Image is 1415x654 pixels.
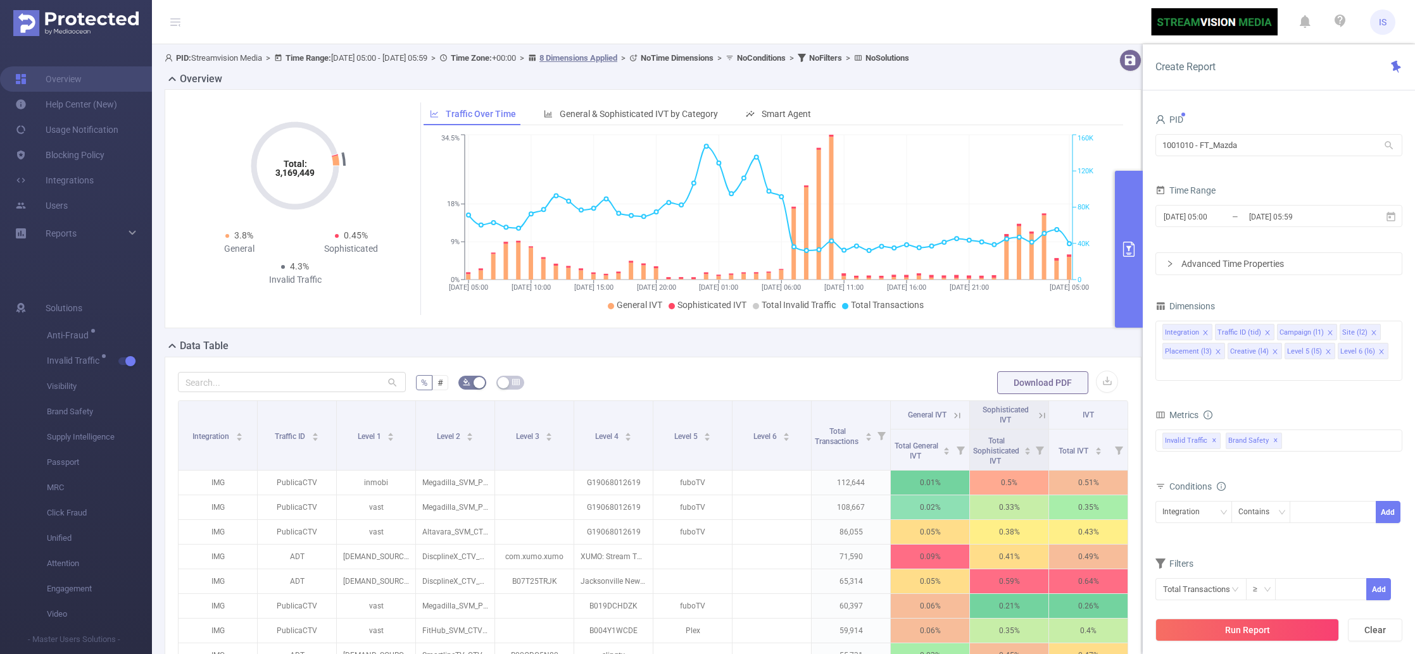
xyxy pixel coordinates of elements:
[387,431,394,438] div: Sort
[1287,343,1322,360] div: Level 5 (l5)
[1049,619,1128,643] p: 0.4%
[865,431,872,438] div: Sort
[416,545,494,569] p: DiscplineX_CTV_$5.5_VAST_HMN
[449,283,488,292] tspan: [DATE] 05:00
[704,431,711,435] i: icon: caret-up
[1031,429,1048,470] i: Filter menu
[703,431,711,438] div: Sort
[762,300,836,310] span: Total Invalid Traffic
[762,283,802,292] tspan: [DATE] 06:00
[416,520,494,544] p: Altavara_SVM_CTV_P_PM_Indirect_$6
[236,436,242,440] i: icon: caret-down
[704,436,711,440] i: icon: caret-down
[337,545,415,569] p: [DEMAND_SOURCE]
[1155,114,1183,125] span: PID
[1165,324,1199,341] div: Integration
[653,495,732,519] p: fuboTV
[1248,208,1350,225] input: End date
[539,53,617,63] u: 8 Dimensions Applied
[625,431,632,435] i: icon: caret-up
[997,371,1088,394] button: Download PDF
[337,495,415,519] p: vast
[574,283,613,292] tspan: [DATE] 15:00
[447,201,460,209] tspan: 18%
[258,545,336,569] p: ADT
[311,436,318,440] i: icon: caret-down
[641,53,714,63] b: No Time Dimensions
[1277,324,1337,340] li: Campaign (l1)
[1162,208,1265,225] input: Start date
[714,53,726,63] span: >
[1230,343,1269,360] div: Creative (l4)
[891,495,969,519] p: 0.02%
[812,520,890,544] p: 86,055
[970,569,1048,593] p: 0.59%
[1212,433,1217,448] span: ✕
[416,619,494,643] p: FitHub_SVM_CTV_RON_$4.5
[1215,349,1221,356] i: icon: close
[1155,61,1216,73] span: Create Report
[762,109,811,119] span: Smart Agent
[1078,240,1090,248] tspan: 40K
[674,432,700,441] span: Level 5
[1366,578,1391,600] button: Add
[1024,450,1031,453] i: icon: caret-down
[183,242,295,256] div: General
[179,545,257,569] p: IMG
[737,53,786,63] b: No Conditions
[637,283,676,292] tspan: [DATE] 20:00
[544,109,553,118] i: icon: bar-chart
[427,53,439,63] span: >
[275,432,307,441] span: Traffic ID
[617,300,662,310] span: General IVT
[970,619,1048,643] p: 0.35%
[574,569,653,593] p: Jacksonville News & Weather
[815,427,860,446] span: Total Transactions
[970,594,1048,618] p: 0.21%
[943,445,950,453] div: Sort
[1162,324,1212,340] li: Integration
[545,431,553,438] div: Sort
[891,471,969,495] p: 0.01%
[1166,260,1174,268] i: icon: right
[1220,509,1228,517] i: icon: down
[891,594,969,618] p: 0.06%
[865,431,872,435] i: icon: caret-up
[516,53,528,63] span: >
[47,526,152,551] span: Unified
[1156,253,1402,275] div: icon: rightAdvanced Time Properties
[1049,594,1128,618] p: 0.26%
[812,495,890,519] p: 108,667
[451,276,460,284] tspan: 0%
[1238,502,1278,522] div: Contains
[463,378,470,386] i: icon: bg-colors
[1155,114,1166,125] i: icon: user
[258,594,336,618] p: PublicaCTV
[344,230,368,240] span: 0.45%
[15,168,94,193] a: Integrations
[1217,482,1226,491] i: icon: info-circle
[970,545,1048,569] p: 0.41%
[47,424,152,450] span: Supply Intelligence
[47,331,93,340] span: Anti-Fraud
[47,399,152,424] span: Brand Safety
[653,520,732,544] p: fuboTV
[812,545,890,569] p: 71,590
[165,54,176,62] i: icon: user
[451,238,460,246] tspan: 9%
[625,436,632,440] i: icon: caret-down
[416,594,494,618] p: Megadilla_SVM_P_CTV_$4_Plex
[1278,509,1286,517] i: icon: down
[1078,276,1081,284] tspan: 0
[574,619,653,643] p: B004Y1WCDE
[47,475,152,500] span: MRC
[179,569,257,593] p: IMG
[1264,330,1271,337] i: icon: close
[47,450,152,475] span: Passport
[47,500,152,526] span: Click Fraud
[891,520,969,544] p: 0.05%
[1280,324,1324,341] div: Campaign (l1)
[574,520,653,544] p: G19068012619
[952,429,969,470] i: Filter menu
[262,53,274,63] span: >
